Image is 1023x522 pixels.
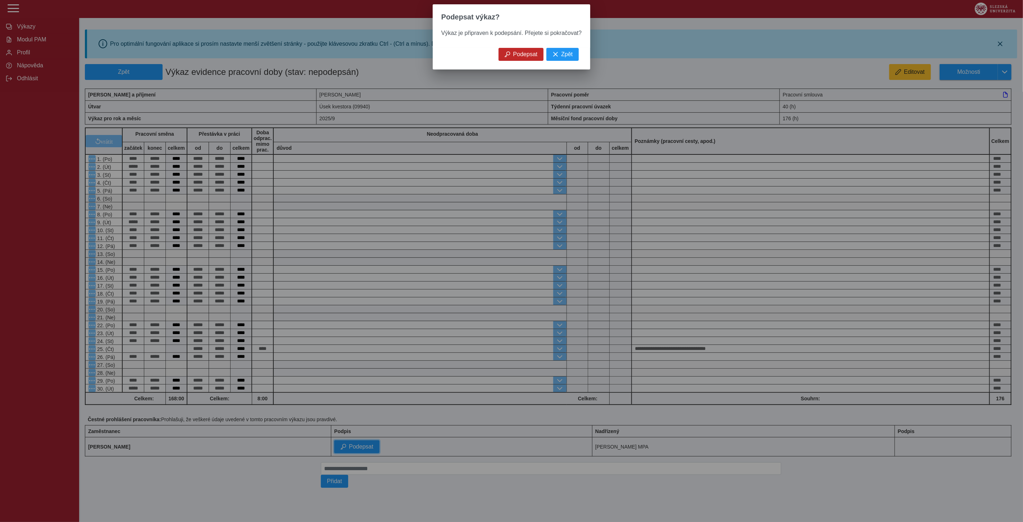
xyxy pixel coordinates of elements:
button: Zpět [546,48,579,61]
span: Výkaz je připraven k podepsání. Přejete si pokračovat? [441,30,582,36]
span: Podepsat [513,51,538,58]
button: Podepsat [499,48,544,61]
span: Zpět [561,51,573,58]
span: Podepsat výkaz? [441,13,500,21]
